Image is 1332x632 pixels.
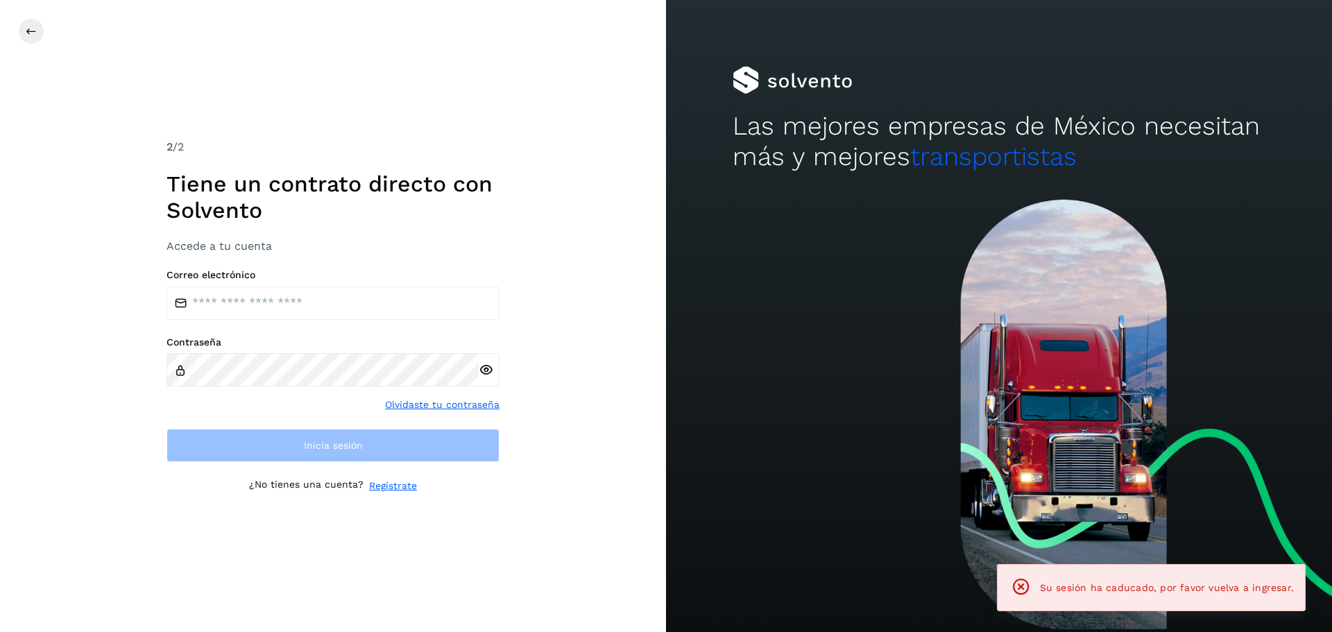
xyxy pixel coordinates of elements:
label: Correo electrónico [166,269,499,281]
span: Inicia sesión [304,441,363,450]
button: Inicia sesión [166,429,499,462]
h3: Accede a tu cuenta [166,239,499,253]
a: Olvidaste tu contraseña [385,398,499,412]
span: 2 [166,140,173,153]
h1: Tiene un contrato directo con Solvento [166,171,499,224]
p: ¿No tienes una cuenta? [249,479,364,493]
span: transportistas [910,142,1077,171]
label: Contraseña [166,336,499,348]
h2: Las mejores empresas de México necesitan más y mejores [733,111,1265,173]
div: /2 [166,139,499,155]
a: Regístrate [369,479,417,493]
span: Su sesión ha caducado, por favor vuelva a ingresar. [1040,582,1294,593]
